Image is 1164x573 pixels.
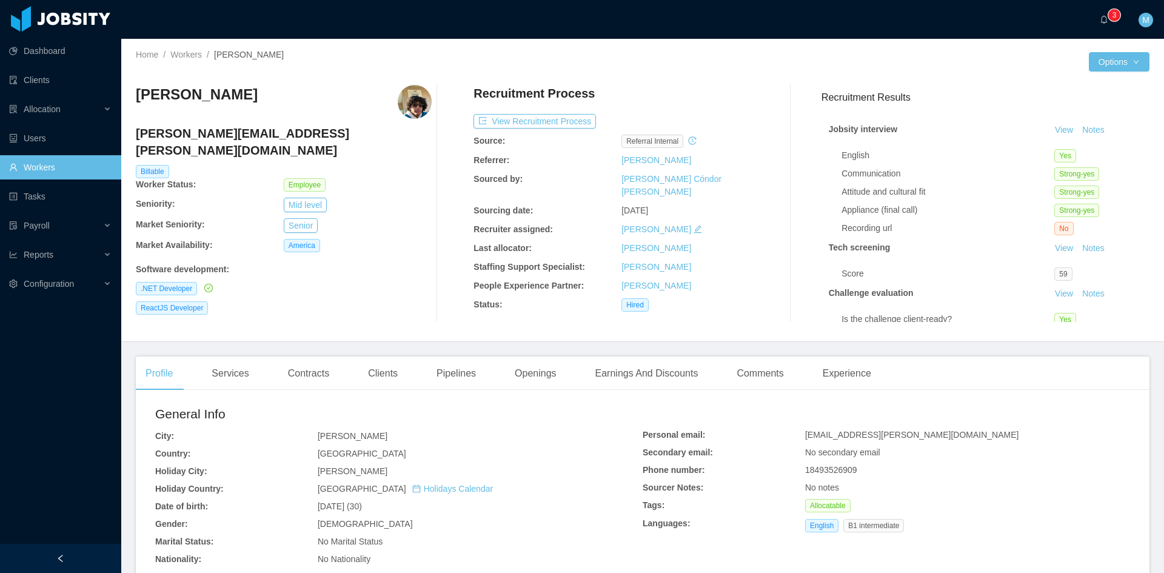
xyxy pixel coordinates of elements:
span: Hired [621,298,649,312]
b: Market Availability: [136,240,213,250]
a: Workers [170,50,202,59]
a: icon: check-circle [202,283,213,293]
span: / [163,50,166,59]
span: M [1142,13,1149,27]
div: Communication [841,167,1054,180]
span: Allocation [24,104,61,114]
span: Strong-yes [1054,167,1099,181]
span: No Nationality [318,554,370,564]
button: Notes [1077,287,1109,301]
a: [PERSON_NAME] [621,262,691,272]
a: icon: auditClients [9,68,112,92]
span: / [207,50,209,59]
b: Secondary email: [643,447,713,457]
i: icon: edit [694,225,702,233]
span: No secondary email [805,447,880,457]
span: .NET Developer [136,282,197,295]
div: Earnings And Discounts [586,357,708,390]
b: Country: [155,449,190,458]
i: icon: check-circle [204,284,213,292]
b: Gender: [155,519,188,529]
button: Notes [1077,241,1109,256]
b: Software development : [136,264,229,274]
strong: Challenge evaluation [829,288,914,298]
b: Last allocator: [473,243,532,253]
div: Recording url [841,222,1054,235]
a: View [1051,125,1077,135]
img: 75e60cf6-4f02-48c4-ad44-3f737f3aec99_6655efd24662d-400w.png [398,85,432,119]
div: Services [202,357,258,390]
h3: Recruitment Results [821,90,1149,105]
button: Notes [1077,123,1109,138]
span: Referral internal [621,135,683,148]
a: View [1051,243,1077,253]
span: Strong-yes [1054,186,1099,199]
span: [GEOGRAPHIC_DATA] [318,484,493,494]
b: Sourcer Notes: [643,483,703,492]
b: Worker Status: [136,179,196,189]
b: Market Seniority: [136,219,205,229]
div: Comments [727,357,793,390]
span: Yes [1054,149,1076,163]
i: icon: setting [9,280,18,288]
b: Languages: [643,518,691,528]
i: icon: file-protect [9,221,18,230]
span: ReactJS Developer [136,301,208,315]
i: icon: line-chart [9,250,18,259]
a: [PERSON_NAME] Cóndor [PERSON_NAME] [621,174,721,196]
h4: Recruitment Process [473,85,595,102]
a: icon: profileTasks [9,184,112,209]
b: Marital Status: [155,537,213,546]
sup: 3 [1108,9,1120,21]
a: icon: userWorkers [9,155,112,179]
div: English [841,149,1054,162]
a: Home [136,50,158,59]
a: [PERSON_NAME] [621,155,691,165]
div: Score [841,267,1054,280]
b: Referrer: [473,155,509,165]
span: [PERSON_NAME] [318,466,387,476]
a: icon: pie-chartDashboard [9,39,112,63]
h2: General Info [155,404,643,424]
b: Status: [473,300,502,309]
span: Strong-yes [1054,204,1099,217]
span: Yes [1054,313,1076,326]
span: 18493526909 [805,465,857,475]
b: Sourced by: [473,174,523,184]
b: Nationality: [155,554,201,564]
b: Holiday City: [155,466,207,476]
b: People Experience Partner: [473,281,584,290]
b: Tags: [643,500,664,510]
button: Senior [284,218,318,233]
strong: Jobsity interview [829,124,898,134]
b: Sourcing date: [473,206,533,215]
b: Phone number: [643,465,705,475]
div: Attitude and cultural fit [841,186,1054,198]
a: icon: calendarHolidays Calendar [412,484,493,494]
span: No Marital Status [318,537,383,546]
span: Payroll [24,221,50,230]
a: [PERSON_NAME] [621,281,691,290]
div: Appliance (final call) [841,204,1054,216]
i: icon: bell [1100,15,1108,24]
span: [DATE] (30) [318,501,362,511]
b: Seniority: [136,199,175,209]
a: View [1051,289,1077,298]
i: icon: solution [9,105,18,113]
span: Reports [24,250,53,260]
div: Clients [358,357,407,390]
button: Optionsicon: down [1089,52,1149,72]
button: Mid level [284,198,327,212]
div: Contracts [278,357,339,390]
b: Personal email: [643,430,706,440]
b: Staffing Support Specialist: [473,262,585,272]
span: Billable [136,165,169,178]
h4: [PERSON_NAME][EMAIL_ADDRESS][PERSON_NAME][DOMAIN_NAME] [136,125,432,159]
h3: [PERSON_NAME] [136,85,258,104]
span: 59 [1054,267,1072,281]
i: icon: calendar [412,484,421,493]
span: America [284,239,320,252]
div: Pipelines [427,357,486,390]
span: [PERSON_NAME] [318,431,387,441]
div: Experience [813,357,881,390]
